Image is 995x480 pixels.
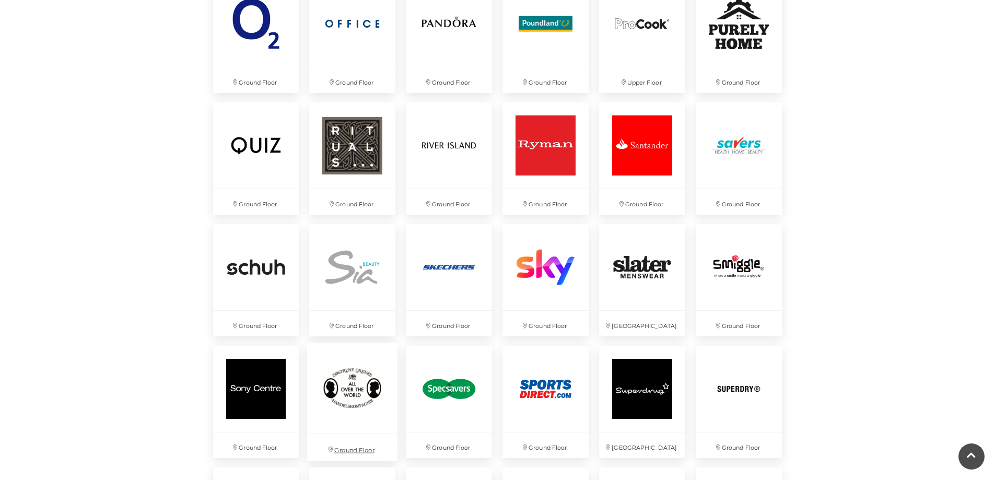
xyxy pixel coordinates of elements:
[599,189,685,215] p: Ground Floor
[401,341,497,463] a: Ground Floor
[304,97,401,220] a: Ground Floor
[213,432,299,458] p: Ground Floor
[213,67,299,93] p: Ground Floor
[307,434,397,461] p: Ground Floor
[401,219,497,342] a: Ground Floor
[309,311,395,336] p: Ground Floor
[696,311,782,336] p: Ground Floor
[599,67,685,93] p: Upper Floor
[502,311,589,336] p: Ground Floor
[406,311,492,336] p: Ground Floor
[690,97,787,220] a: Ground Floor
[502,67,589,93] p: Ground Floor
[406,67,492,93] p: Ground Floor
[208,97,305,220] a: Ground Floor
[696,432,782,458] p: Ground Floor
[690,341,787,463] a: Ground Floor
[594,341,690,463] a: [GEOGRAPHIC_DATA]
[208,341,305,463] a: Ground Floor
[497,97,594,220] a: Ground Floor
[696,67,782,93] p: Ground Floor
[309,67,395,93] p: Ground Floor
[406,189,492,215] p: Ground Floor
[696,189,782,215] p: Ground Floor
[208,219,305,342] a: Ground Floor
[213,311,299,336] p: Ground Floor
[406,432,492,458] p: Ground Floor
[502,432,589,458] p: Ground Floor
[690,219,787,342] a: Ground Floor
[594,97,690,220] a: Ground Floor
[309,189,395,215] p: Ground Floor
[599,432,685,458] p: [GEOGRAPHIC_DATA]
[599,311,685,336] p: [GEOGRAPHIC_DATA]
[497,341,594,463] a: Ground Floor
[594,219,690,342] a: [GEOGRAPHIC_DATA]
[497,219,594,342] a: Ground Floor
[502,189,589,215] p: Ground Floor
[401,97,497,220] a: Ground Floor
[213,189,299,215] p: Ground Floor
[304,219,401,342] a: Ground Floor
[302,337,403,466] a: Ground Floor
